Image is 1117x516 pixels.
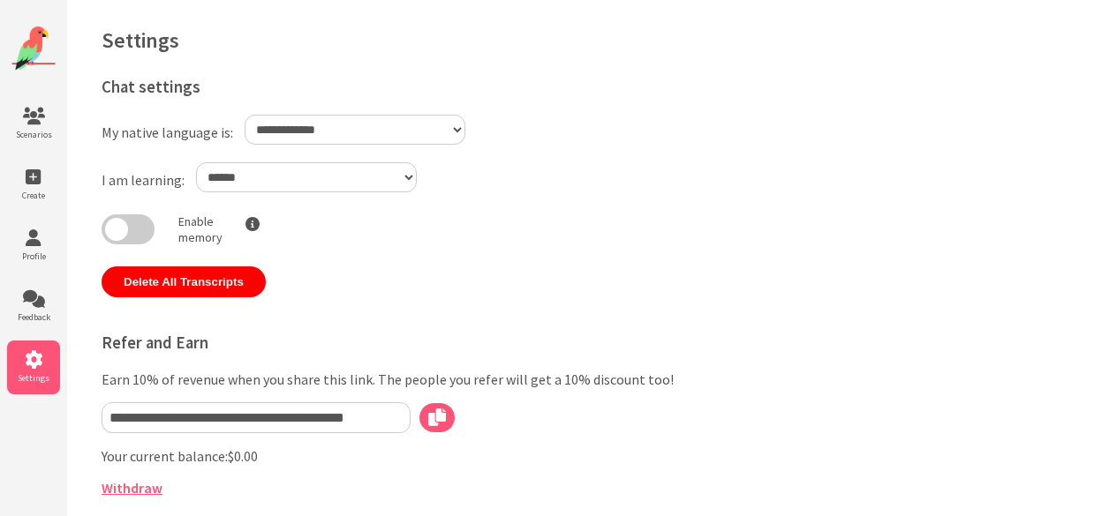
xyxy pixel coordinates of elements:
label: I am learning: [102,171,185,189]
span: Settings [7,372,60,384]
label: My native language is: [102,123,233,141]
h3: Refer and Earn [102,333,690,353]
span: Scenarios [7,129,60,140]
img: Website Logo [11,26,56,71]
span: $0.00 [228,447,258,465]
h3: Chat settings [102,77,690,97]
p: Enable memory [178,213,223,245]
span: Profile [7,251,60,262]
a: Withdraw [102,479,162,497]
span: Create [7,190,60,201]
span: Feedback [7,311,60,323]
p: Earn 10% of revenue when you share this link. The people you refer will get a 10% discount too! [102,370,690,388]
h1: Settings [102,26,1082,54]
p: Your current balance: [102,447,690,465]
button: Delete All Transcripts [102,266,266,297]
